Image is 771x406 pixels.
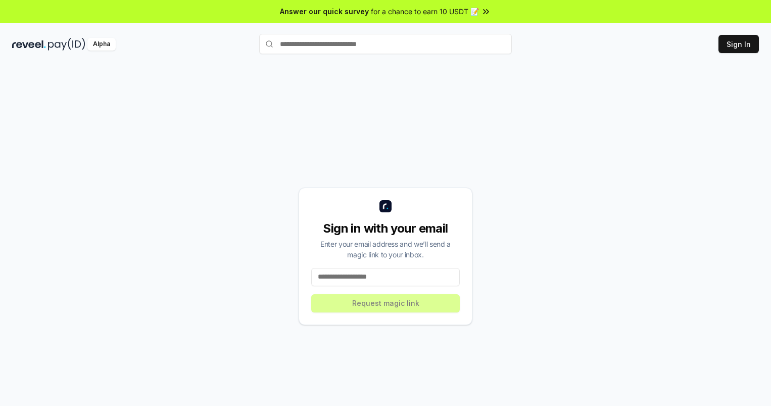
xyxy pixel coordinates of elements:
div: Enter your email address and we’ll send a magic link to your inbox. [311,239,460,260]
button: Sign In [718,35,759,53]
div: Sign in with your email [311,220,460,237]
span: for a chance to earn 10 USDT 📝 [371,6,479,17]
img: pay_id [48,38,85,51]
div: Alpha [87,38,116,51]
img: logo_small [379,200,392,212]
span: Answer our quick survey [280,6,369,17]
img: reveel_dark [12,38,46,51]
